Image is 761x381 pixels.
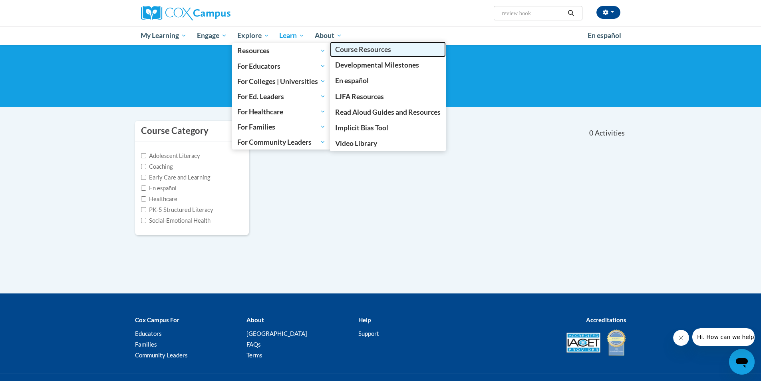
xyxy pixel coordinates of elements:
span: Course Resources [335,45,391,54]
span: Hi. How can we help? [5,6,65,12]
span: En español [588,31,621,40]
a: Engage [192,26,232,45]
iframe: Button to launch messaging window [729,349,755,375]
button: Account Settings [596,6,620,19]
b: About [246,316,264,323]
img: IDA® Accredited [606,329,626,357]
div: Main menu [129,26,632,45]
span: For Families [237,122,326,132]
iframe: Close message [673,330,689,346]
span: For Colleges | Universities [237,76,326,86]
a: For Educators [232,58,331,74]
span: En español [335,76,369,85]
input: Checkbox for Options [141,153,146,158]
a: Implicit Bias Tool [330,120,446,136]
span: Resources [237,46,326,56]
span: For Ed. Leaders [237,92,326,101]
label: Coaching [141,162,173,171]
a: For Ed. Leaders [232,89,331,104]
a: Learn [274,26,310,45]
label: Healthcare [141,195,177,203]
input: Search Courses [501,8,565,18]
a: FAQs [246,341,261,348]
span: Activities [595,129,625,138]
iframe: Message from company [692,328,755,346]
span: About [315,31,342,40]
span: Engage [197,31,227,40]
a: Cox Campus [141,6,293,20]
label: PK-5 Structured Literacy [141,205,213,214]
a: My Learning [136,26,192,45]
a: For Families [232,119,331,134]
span: LJFA Resources [335,92,384,101]
a: About [310,26,347,45]
img: Accredited IACET® Provider [566,333,600,353]
label: En español [141,184,177,193]
input: Checkbox for Options [141,196,146,201]
input: Checkbox for Options [141,175,146,180]
input: Checkbox for Options [141,164,146,169]
span: 0 [589,129,593,138]
span: Read Aloud Guides and Resources [335,108,441,116]
input: Checkbox for Options [141,218,146,223]
a: Families [135,341,157,348]
a: For Healthcare [232,104,331,119]
input: Checkbox for Options [141,186,146,191]
button: Search [565,8,577,18]
b: Help [358,316,371,323]
img: Cox Campus [141,6,230,20]
span: Developmental Milestones [335,61,419,69]
a: En español [582,27,626,44]
a: En español [330,73,446,88]
a: [GEOGRAPHIC_DATA] [246,330,307,337]
a: Video Library [330,136,446,151]
b: Accreditations [586,316,626,323]
span: For Educators [237,61,326,71]
a: Support [358,330,379,337]
a: Resources [232,43,331,58]
span: For Healthcare [237,107,326,116]
b: Cox Campus For [135,316,179,323]
a: Developmental Milestones [330,57,446,73]
a: LJFA Resources [330,89,446,104]
a: For Community Leaders [232,134,331,150]
span: Video Library [335,139,377,148]
span: Learn [279,31,304,40]
span: Implicit Bias Tool [335,124,388,132]
a: Explore [232,26,274,45]
h3: Course Category [141,125,209,137]
a: Community Leaders [135,351,188,359]
a: Read Aloud Guides and Resources [330,104,446,120]
label: Social-Emotional Health [141,216,211,225]
input: Checkbox for Options [141,207,146,212]
a: Course Resources [330,42,446,57]
a: Terms [246,351,262,359]
span: For Community Leaders [237,137,326,147]
span: My Learning [141,31,187,40]
a: For Colleges | Universities [232,74,331,89]
label: Early Care and Learning [141,173,210,182]
a: Educators [135,330,162,337]
label: Adolescent Literacy [141,152,200,160]
span: Explore [237,31,269,40]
